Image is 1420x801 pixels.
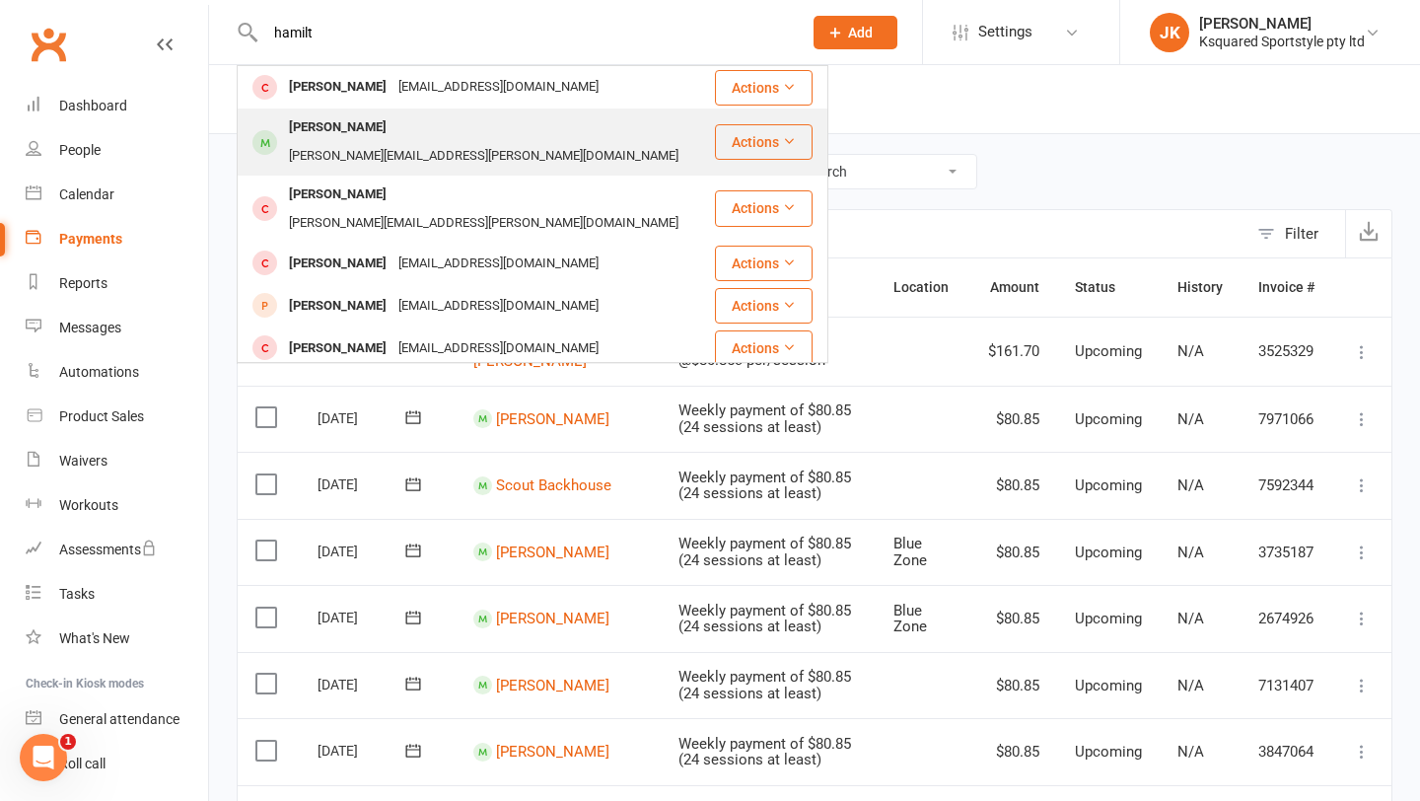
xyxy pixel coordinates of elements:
span: Upcoming [1075,743,1142,761]
div: Assessments [59,542,157,557]
iframe: Intercom live chat [20,734,67,781]
div: What's New [59,630,130,646]
span: Weekly payment of $80.85 (24 sessions at least) [678,535,851,569]
div: [PERSON_NAME][EMAIL_ADDRESS][PERSON_NAME][DOMAIN_NAME] [283,142,684,171]
span: Upcoming [1075,342,1142,360]
div: [PERSON_NAME] [283,292,392,321]
span: Upcoming [1075,610,1142,627]
div: [DATE] [318,536,408,566]
a: Dashboard [26,84,208,128]
span: Weekly payment of $80.85 (24 sessions at least) [678,602,851,636]
div: Dashboard [59,98,127,113]
td: $80.85 [970,452,1057,519]
button: Actions [715,70,813,106]
div: [PERSON_NAME] [283,334,392,363]
span: Settings [978,10,1032,54]
div: [DATE] [318,602,408,632]
td: 7131407 [1241,652,1332,719]
td: $80.85 [970,386,1057,453]
span: Weekly payment of $80.85 (24 sessions at least) [678,401,851,436]
div: Tasks [59,586,95,602]
div: Payments [59,231,122,247]
span: N/A [1177,342,1204,360]
div: [PERSON_NAME] [1199,15,1365,33]
a: Scout Backhouse [496,476,611,494]
span: N/A [1177,544,1204,561]
td: 7971066 [1241,386,1332,453]
span: Weekly payment of $80.85 (24 sessions at least) [678,668,851,702]
div: Calendar [59,186,114,202]
a: Assessments [26,528,208,572]
button: Actions [715,190,813,226]
div: [DATE] [318,735,408,765]
div: Workouts [59,497,118,513]
div: [EMAIL_ADDRESS][DOMAIN_NAME] [392,334,604,363]
button: Actions [715,288,813,324]
td: 3525329 [1241,317,1332,385]
span: Upcoming [1075,677,1142,694]
button: Add [814,16,897,49]
td: 7592344 [1241,452,1332,519]
div: [EMAIL_ADDRESS][DOMAIN_NAME] [392,73,604,102]
span: N/A [1177,476,1204,494]
button: Actions [715,246,813,281]
a: Automations [26,350,208,395]
div: [PERSON_NAME] [283,73,392,102]
div: Ksquared Sportstyle pty ltd [1199,33,1365,50]
th: Status [1057,258,1160,317]
a: [PERSON_NAME] [496,610,609,627]
span: N/A [1177,743,1204,761]
a: [PERSON_NAME] [496,410,609,428]
div: [PERSON_NAME] [283,181,392,209]
a: Tasks [26,572,208,617]
div: [DATE] [318,669,408,699]
div: Filter [1285,222,1318,246]
td: 3847064 [1241,718,1332,785]
div: Roll call [59,756,106,771]
td: $80.85 [970,718,1057,785]
a: [PERSON_NAME] [496,677,609,694]
span: Weekly payment of $80.85 (24 sessions at least) [678,469,851,503]
td: $161.70 [970,317,1057,385]
span: N/A [1177,677,1204,694]
span: Upcoming [1075,544,1142,561]
td: 3735187 [1241,519,1332,586]
div: Automations [59,364,139,380]
div: JK [1150,13,1189,52]
a: Roll call [26,742,208,786]
td: $80.85 [970,652,1057,719]
a: General attendance kiosk mode [26,697,208,742]
span: N/A [1177,410,1204,428]
a: What's New [26,617,208,661]
td: Blue Zone [876,585,970,652]
td: 2674926 [1241,585,1332,652]
th: Amount [970,258,1057,317]
input: Search... [259,19,788,46]
div: Waivers [59,453,107,469]
div: [PERSON_NAME][EMAIL_ADDRESS][PERSON_NAME][DOMAIN_NAME] [283,209,684,238]
a: Waivers [26,439,208,483]
a: [PERSON_NAME] [496,544,609,561]
span: 1 [60,734,76,750]
td: Blue Zone [876,519,970,586]
div: [PERSON_NAME] [283,113,392,142]
a: [PERSON_NAME] [496,743,609,761]
div: Messages [59,320,121,335]
a: Calendar [26,173,208,217]
a: Clubworx [24,20,73,69]
a: Reports [26,261,208,306]
div: [EMAIL_ADDRESS][DOMAIN_NAME] [392,292,604,321]
button: Filter [1247,210,1345,257]
td: $80.85 [970,585,1057,652]
div: Product Sales [59,408,144,424]
td: $80.85 [970,519,1057,586]
a: Payments [26,217,208,261]
span: N/A [1177,610,1204,627]
div: People [59,142,101,158]
th: History [1160,258,1241,317]
a: Product Sales [26,395,208,439]
div: General attendance [59,711,179,727]
th: Location [876,258,970,317]
span: Upcoming [1075,476,1142,494]
span: Add [848,25,873,40]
